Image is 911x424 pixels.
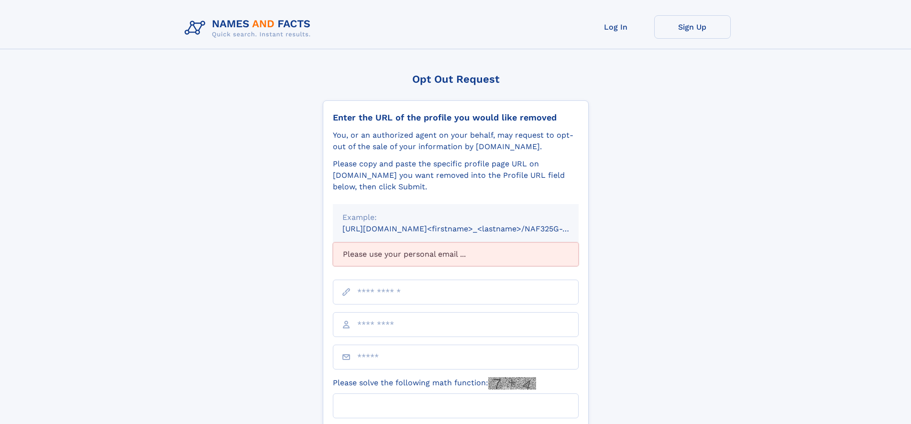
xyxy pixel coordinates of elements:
div: Please use your personal email ... [333,242,579,266]
img: Logo Names and Facts [181,15,318,41]
div: Please copy and paste the specific profile page URL on [DOMAIN_NAME] you want removed into the Pr... [333,158,579,193]
label: Please solve the following math function: [333,377,536,390]
div: Enter the URL of the profile you would like removed [333,112,579,123]
div: Opt Out Request [323,73,589,85]
a: Sign Up [654,15,731,39]
div: You, or an authorized agent on your behalf, may request to opt-out of the sale of your informatio... [333,130,579,152]
div: Example: [342,212,569,223]
a: Log In [578,15,654,39]
small: [URL][DOMAIN_NAME]<firstname>_<lastname>/NAF325G-xxxxxxxx [342,224,597,233]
